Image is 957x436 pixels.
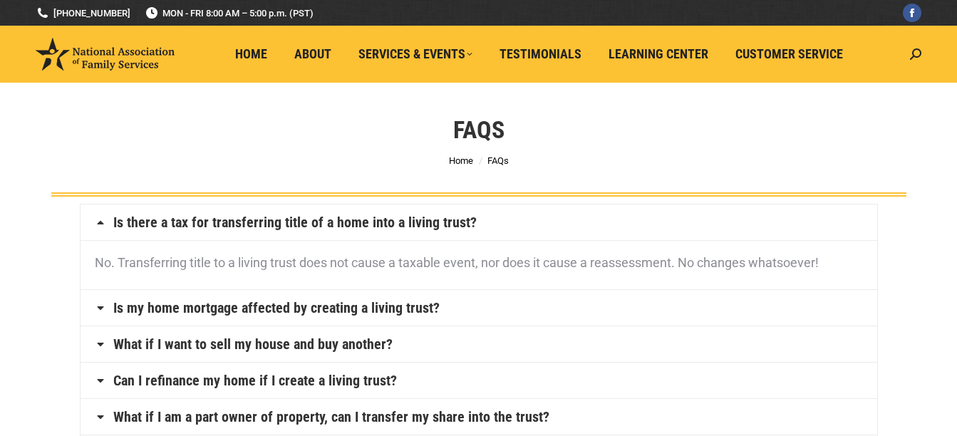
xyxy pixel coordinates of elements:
[487,155,509,166] span: FAQs
[113,373,397,388] a: Can I refinance my home if I create a living trust?
[36,38,175,71] img: National Association of Family Services
[145,6,314,20] span: MON - FRI 8:00 AM – 5:00 p.m. (PST)
[735,46,843,62] span: Customer Service
[490,41,591,68] a: Testimonials
[225,41,277,68] a: Home
[449,155,473,166] a: Home
[113,301,440,315] a: Is my home mortgage affected by creating a living trust?
[294,46,331,62] span: About
[903,4,921,22] a: Facebook page opens in new window
[599,41,718,68] a: Learning Center
[500,46,581,62] span: Testimonials
[725,41,853,68] a: Customer Service
[284,41,341,68] a: About
[113,337,393,351] a: What if I want to sell my house and buy another?
[113,410,549,424] a: What if I am a part owner of property, can I transfer my share into the trust?
[358,46,472,62] span: Services & Events
[453,114,505,145] h1: FAQs
[36,6,130,20] a: [PHONE_NUMBER]
[609,46,708,62] span: Learning Center
[95,250,863,276] p: No. Transferring title to a living trust does not cause a taxable event, nor does it cause a reas...
[113,215,477,229] a: Is there a tax for transferring title of a home into a living trust?
[235,46,267,62] span: Home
